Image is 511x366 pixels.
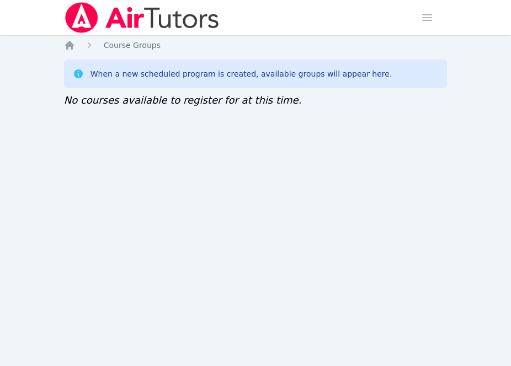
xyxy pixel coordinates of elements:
[64,40,448,51] nav: Breadcrumb
[91,68,392,79] div: When a new scheduled program is created, available groups will appear here.
[64,94,302,106] span: No courses available to register for at this time.
[104,41,161,50] span: Course Groups
[104,40,161,51] a: Course Groups
[64,2,220,33] img: Air Tutors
